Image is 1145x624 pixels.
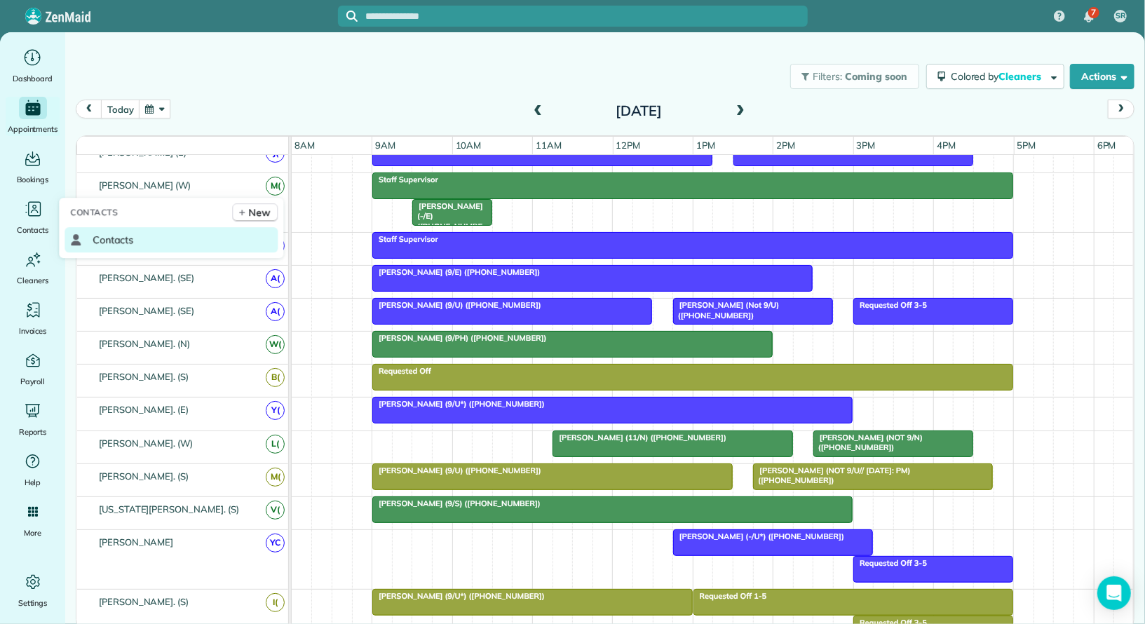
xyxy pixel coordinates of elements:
span: B( [266,368,285,387]
span: [PERSON_NAME]. (SE) [96,272,197,283]
a: Reports [6,400,60,439]
svg: Focus search [346,11,358,22]
span: [PERSON_NAME] (9/S) ([PHONE_NUMBER]) [372,498,541,508]
span: Help [25,475,41,489]
span: Contacts [17,223,48,237]
span: Colored by [951,70,1046,83]
a: Contacts [6,198,60,237]
button: prev [76,100,102,118]
span: [US_STATE][PERSON_NAME]. (S) [96,503,242,515]
span: 7 [1091,7,1096,18]
span: 5pm [1015,140,1039,151]
span: [PERSON_NAME]. (W) [96,438,196,449]
button: today [101,100,140,118]
span: [PERSON_NAME] (9/PH) ([PHONE_NUMBER]) [372,333,548,343]
span: Reports [19,425,47,439]
button: next [1108,100,1134,118]
span: W( [266,335,285,354]
span: New [248,205,270,219]
span: Requested Off 1-5 [693,591,768,601]
span: Requested Off [372,366,432,376]
span: Appointments [8,122,58,136]
span: Payroll [20,374,46,388]
span: 1pm [693,140,718,151]
a: Settings [6,571,60,610]
span: Requested Off 3-5 [853,300,928,310]
a: New [232,203,278,222]
a: Invoices [6,299,60,338]
span: 8am [292,140,318,151]
span: Cleaners [999,70,1044,83]
span: Filters: [813,70,843,83]
span: [PERSON_NAME]. (S) [96,596,191,607]
span: [PERSON_NAME]. (S) [96,470,191,482]
span: L( [266,435,285,454]
span: Dashboard [13,72,53,86]
span: [PERSON_NAME] (9/U*) ([PHONE_NUMBER]) [372,591,546,601]
span: [PERSON_NAME] (W) [96,179,194,191]
button: Colored byCleaners [926,64,1064,89]
span: M( [266,177,285,196]
h2: [DATE] [551,103,726,118]
span: [PERSON_NAME]. (E) [96,404,191,415]
span: [PERSON_NAME] (9/E) ([PHONE_NUMBER]) [372,267,541,277]
span: Contacts [93,233,133,247]
span: [PERSON_NAME]. (SE) [96,305,197,316]
span: 11am [533,140,564,151]
span: A( [266,302,285,321]
span: 6pm [1095,140,1119,151]
span: [PERSON_NAME] (9/U) ([PHONE_NUMBER]) [372,466,542,475]
button: Actions [1070,64,1134,89]
span: [PERSON_NAME] (9/U*) ([PHONE_NUMBER]) [372,399,546,409]
span: 3pm [854,140,879,151]
span: Bookings [17,172,49,186]
span: I( [266,593,285,612]
span: More [24,526,41,540]
span: [PERSON_NAME] (-/E) ([PHONE_NUMBER]) [412,201,483,241]
a: Appointments [6,97,60,136]
div: 7 unread notifications [1074,1,1104,32]
span: Contacts [70,205,118,219]
a: Dashboard [6,46,60,86]
span: [PERSON_NAME] (E) [96,147,189,158]
a: Payroll [6,349,60,388]
button: Focus search [338,11,358,22]
span: [PERSON_NAME] (NOT 9/N) ([PHONE_NUMBER]) [813,433,923,452]
span: [PERSON_NAME] (11/N) ([PHONE_NUMBER]) [552,433,727,442]
span: 10am [453,140,485,151]
span: [PERSON_NAME] (-/U*) ([PHONE_NUMBER]) [672,531,845,541]
span: [PERSON_NAME] (9/U) ([PHONE_NUMBER]) [372,300,542,310]
span: [PERSON_NAME] [96,536,177,548]
span: 12pm [614,140,644,151]
a: Cleaners [6,248,60,287]
span: 9am [372,140,398,151]
span: Y( [266,401,285,420]
span: [PERSON_NAME] (NOT 9/U// [DATE]: PM) ([PHONE_NUMBER]) [752,466,910,485]
span: M( [266,468,285,487]
span: Settings [18,596,48,610]
span: V( [266,501,285,520]
span: Staff Supervisor [372,234,439,244]
a: Bookings [6,147,60,186]
span: [PERSON_NAME]. (N) [96,338,193,349]
span: SR [1116,11,1125,22]
span: Coming soon [845,70,908,83]
span: 2pm [773,140,798,151]
span: Staff Supervisor [372,175,439,184]
span: Requested Off 3-5 [853,558,928,568]
span: YC [266,534,285,552]
a: Contacts [65,227,278,252]
span: [PERSON_NAME]. (S) [96,371,191,382]
span: 4pm [934,140,958,151]
span: [PERSON_NAME] (Not 9/U) ([PHONE_NUMBER]) [672,300,779,320]
span: Cleaners [17,273,48,287]
a: Help [6,450,60,489]
div: Open Intercom Messenger [1097,576,1131,610]
span: Invoices [19,324,47,338]
span: A( [266,269,285,288]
